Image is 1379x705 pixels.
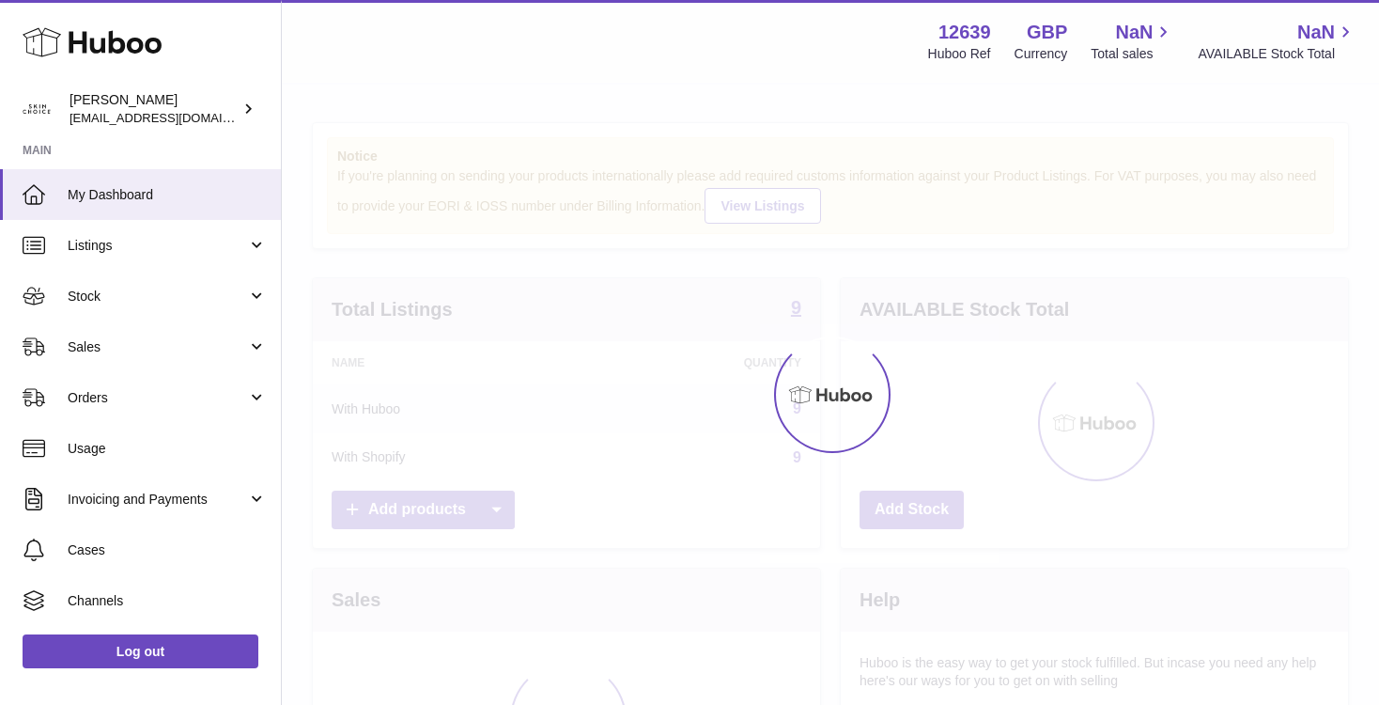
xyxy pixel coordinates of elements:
[70,110,276,125] span: [EMAIL_ADDRESS][DOMAIN_NAME]
[1015,45,1068,63] div: Currency
[70,91,239,127] div: [PERSON_NAME]
[1091,20,1174,63] a: NaN Total sales
[68,237,247,255] span: Listings
[1297,20,1335,45] span: NaN
[68,338,247,356] span: Sales
[68,491,247,509] span: Invoicing and Payments
[68,592,267,610] span: Channels
[68,288,247,305] span: Stock
[23,95,51,123] img: admin@skinchoice.com
[938,20,991,45] strong: 12639
[68,440,267,458] span: Usage
[1198,20,1356,63] a: NaN AVAILABLE Stock Total
[68,186,267,204] span: My Dashboard
[68,541,267,559] span: Cases
[1027,20,1067,45] strong: GBP
[928,45,991,63] div: Huboo Ref
[23,634,258,668] a: Log out
[1115,20,1153,45] span: NaN
[1091,45,1174,63] span: Total sales
[1198,45,1356,63] span: AVAILABLE Stock Total
[68,389,247,407] span: Orders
